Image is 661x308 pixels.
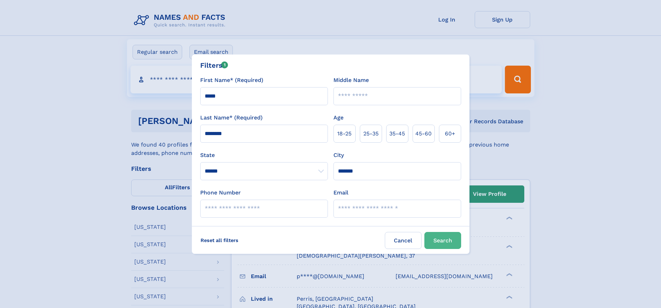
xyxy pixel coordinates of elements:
[333,76,369,84] label: Middle Name
[200,151,328,159] label: State
[200,114,263,122] label: Last Name* (Required)
[415,130,432,138] span: 45‑60
[196,232,243,249] label: Reset all filters
[333,114,344,122] label: Age
[424,232,461,249] button: Search
[200,189,241,197] label: Phone Number
[389,130,405,138] span: 35‑45
[200,60,228,70] div: Filters
[200,76,263,84] label: First Name* (Required)
[385,232,422,249] label: Cancel
[333,151,344,159] label: City
[333,189,348,197] label: Email
[337,130,351,138] span: 18‑25
[363,130,379,138] span: 25‑35
[445,130,455,138] span: 60+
